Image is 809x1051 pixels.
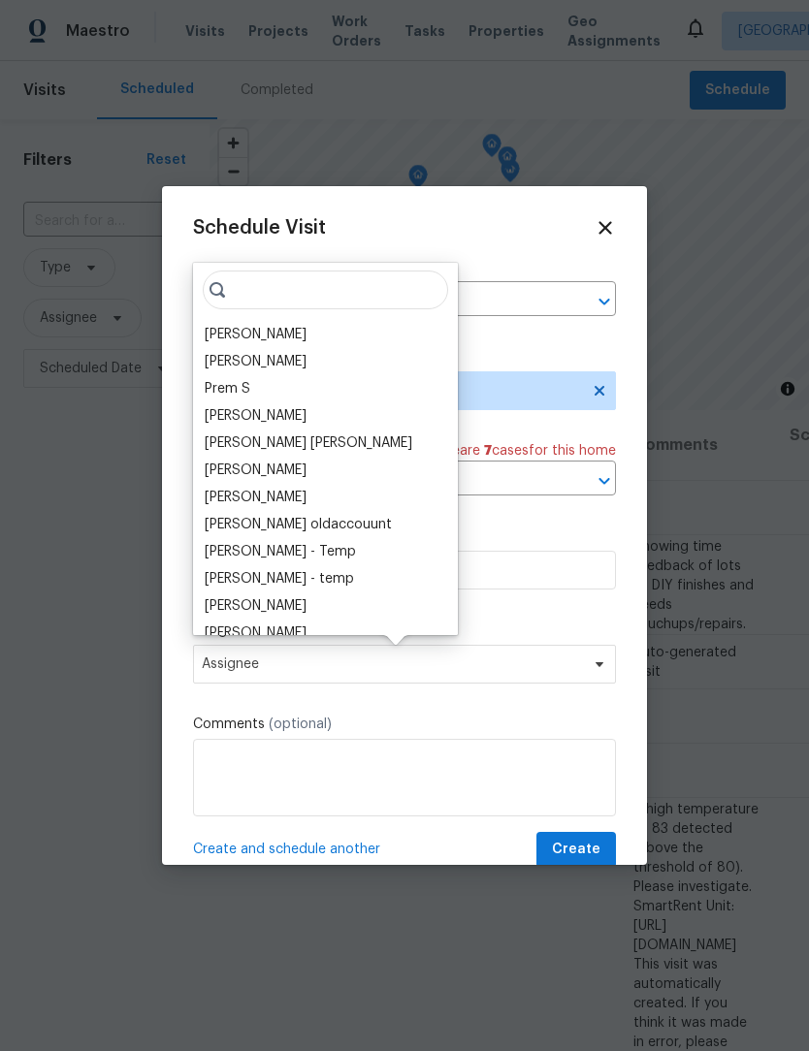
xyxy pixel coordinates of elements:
div: [PERSON_NAME] [205,461,307,480]
span: Schedule Visit [193,218,326,238]
span: 7 [484,444,492,458]
div: [PERSON_NAME] [PERSON_NAME] [205,433,412,453]
span: (optional) [269,717,332,731]
span: Create [552,838,600,862]
span: Assignee [202,656,582,672]
div: [PERSON_NAME] oldaccouunt [205,515,392,534]
div: [PERSON_NAME] [205,596,307,616]
label: Home [193,262,616,281]
label: Comments [193,715,616,734]
span: There are case s for this home [423,441,616,461]
div: [PERSON_NAME] [205,406,307,426]
div: [PERSON_NAME] [205,488,307,507]
div: [PERSON_NAME] - Temp [205,542,356,561]
div: Prem S [205,379,250,398]
button: Open [591,467,618,494]
span: Close [595,217,616,239]
div: [PERSON_NAME] - temp [205,569,354,589]
button: Create [536,832,616,868]
div: [PERSON_NAME] [205,325,307,344]
span: Create and schedule another [193,840,380,859]
button: Open [591,288,618,315]
div: [PERSON_NAME] [205,623,307,643]
div: [PERSON_NAME] [205,352,307,371]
